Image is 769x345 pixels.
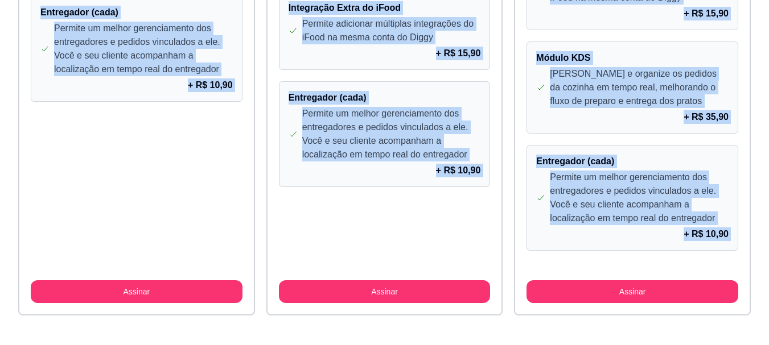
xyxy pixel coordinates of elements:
p: + R$ 10,90 [436,164,481,177]
p: + R$ 15,90 [436,47,481,60]
h4: Integração Extra do iFood [289,1,481,15]
p: Permite um melhor gerenciamento dos entregadores e pedidos vinculados a ele. Você e seu cliente a... [550,171,729,225]
h4: Entregador (cada) [40,6,233,19]
p: Permite adicionar múltiplas integrações do iFood na mesma conta do Diggy [302,17,481,44]
button: Assinar [279,280,491,303]
p: [PERSON_NAME] e organize os pedidos da cozinha em tempo real, melhorando o fluxo de preparo e ent... [550,67,729,108]
p: + R$ 15,90 [684,7,729,20]
button: Assinar [527,280,738,303]
p: + R$ 10,90 [188,78,233,92]
p: Permite um melhor gerenciamento dos entregadores e pedidos vinculados a ele. Você e seu cliente a... [302,107,481,161]
p: + R$ 35,90 [684,110,729,124]
button: Assinar [31,280,242,303]
h4: Entregador (cada) [289,91,481,105]
h4: Módulo KDS [536,51,729,65]
h4: Entregador (cada) [536,155,729,168]
p: + R$ 10,90 [684,227,729,241]
p: Permite um melhor gerenciamento dos entregadores e pedidos vinculados a ele. Você e seu cliente a... [54,22,233,76]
